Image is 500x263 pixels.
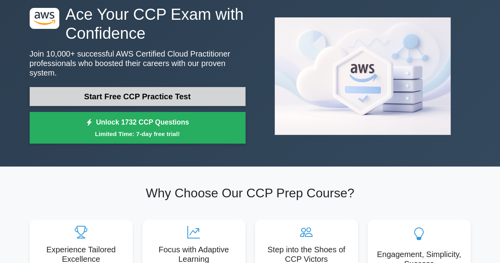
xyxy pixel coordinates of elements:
[30,112,245,144] a: Unlock 1732 CCP QuestionsLimited Time: 7-day free trial!
[268,11,457,141] img: AWS Certified Cloud Practitioner Preview
[30,49,245,78] p: Join 10,000+ successful AWS Certified Cloud Practitioner professionals who boosted their careers ...
[30,185,471,201] h2: Why Choose Our CCP Prep Course?
[30,5,245,43] h1: Ace Your CCP Exam with Confidence
[40,129,236,138] small: Limited Time: 7-day free trial!
[30,87,245,106] a: Start Free CCP Practice Test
